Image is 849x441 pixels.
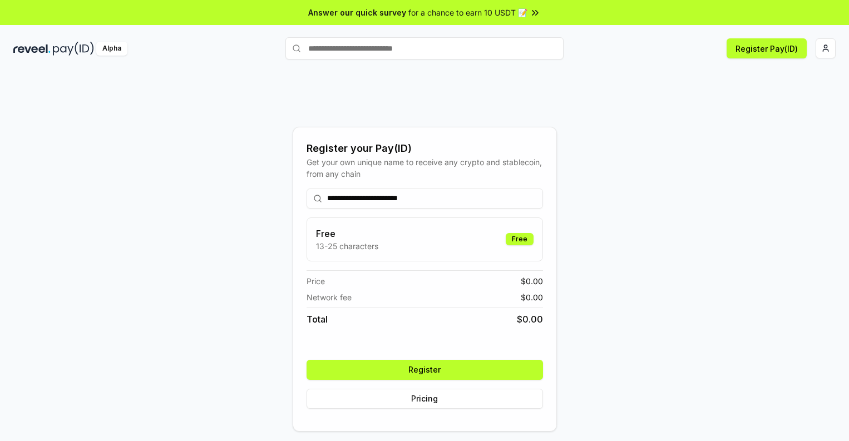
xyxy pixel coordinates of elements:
[307,291,352,303] span: Network fee
[307,313,328,326] span: Total
[316,240,378,252] p: 13-25 characters
[521,291,543,303] span: $ 0.00
[727,38,807,58] button: Register Pay(ID)
[307,360,543,380] button: Register
[96,42,127,56] div: Alpha
[307,275,325,287] span: Price
[307,156,543,180] div: Get your own unique name to receive any crypto and stablecoin, from any chain
[408,7,527,18] span: for a chance to earn 10 USDT 📝
[307,389,543,409] button: Pricing
[13,42,51,56] img: reveel_dark
[53,42,94,56] img: pay_id
[316,227,378,240] h3: Free
[307,141,543,156] div: Register your Pay(ID)
[517,313,543,326] span: $ 0.00
[521,275,543,287] span: $ 0.00
[308,7,406,18] span: Answer our quick survey
[506,233,534,245] div: Free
